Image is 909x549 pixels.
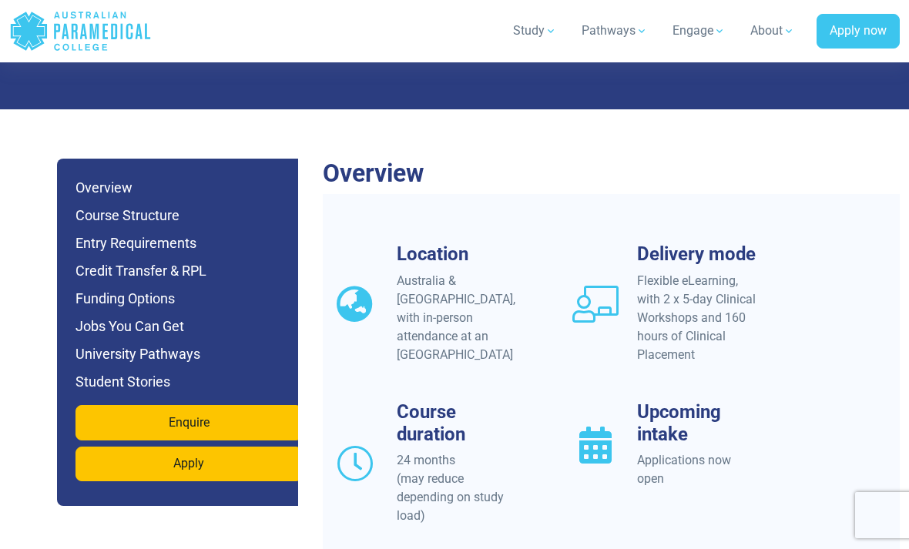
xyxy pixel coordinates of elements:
h3: Delivery mode [637,243,757,266]
h6: Jobs You Can Get [75,316,302,337]
h6: Funding Options [75,288,302,310]
div: Australia & [GEOGRAPHIC_DATA], with in-person attendance at an [GEOGRAPHIC_DATA] [397,272,517,364]
a: Pathways [572,9,657,52]
div: 24 months (may reduce depending on study load) [397,451,517,525]
a: Engage [663,9,735,52]
h6: Overview [75,177,302,199]
h6: Student Stories [75,371,302,393]
a: Apply now [817,14,900,49]
h3: Course duration [397,401,517,445]
div: Flexible eLearning, with 2 x 5-day Clinical Workshops and 160 hours of Clinical Placement [637,272,757,364]
h3: Upcoming intake [637,401,757,445]
h3: Location [397,243,517,266]
h6: University Pathways [75,343,302,365]
a: Apply [75,447,302,482]
h6: Entry Requirements [75,233,302,254]
h6: Course Structure [75,205,302,226]
a: Enquire [75,405,302,440]
a: Australian Paramedical College [9,6,152,56]
a: Study [504,9,566,52]
h2: Overview [323,159,900,188]
h6: Credit Transfer & RPL [75,260,302,282]
a: About [741,9,804,52]
div: Applications now open [637,451,757,488]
